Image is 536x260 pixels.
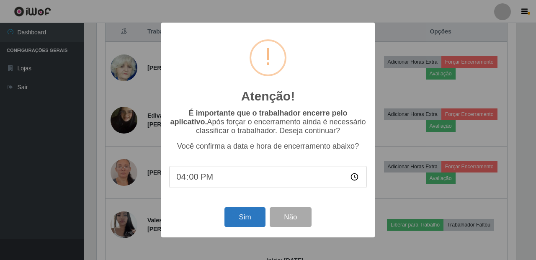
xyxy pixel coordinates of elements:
button: Sim [224,207,265,227]
p: Após forçar o encerramento ainda é necessário classificar o trabalhador. Deseja continuar? [169,109,367,135]
p: Você confirma a data e hora de encerramento abaixo? [169,142,367,151]
h2: Atenção! [241,89,295,104]
button: Não [270,207,311,227]
b: É importante que o trabalhador encerre pelo aplicativo. [170,109,347,126]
